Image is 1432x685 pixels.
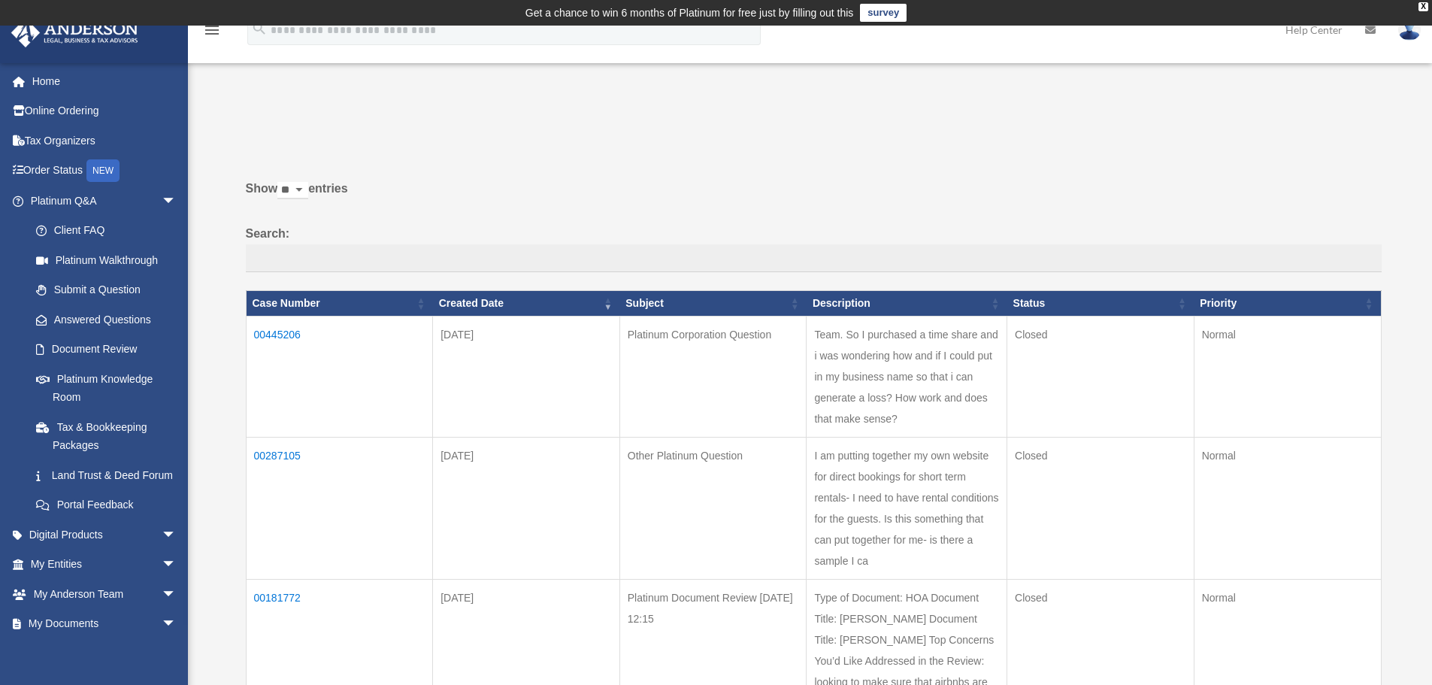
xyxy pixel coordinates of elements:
a: Answered Questions [21,305,184,335]
a: Document Review [21,335,192,365]
a: Platinum Q&Aarrow_drop_down [11,186,192,216]
a: My Anderson Teamarrow_drop_down [11,579,199,609]
td: 00445206 [246,316,433,437]
span: arrow_drop_down [162,520,192,550]
td: [DATE] [433,316,620,437]
td: I am putting together my own website for direct bookings for short term rentals- I need to have r... [807,437,1007,579]
td: [DATE] [433,437,620,579]
i: search [251,20,268,37]
th: Description: activate to sort column ascending [807,291,1007,317]
th: Priority: activate to sort column ascending [1194,291,1381,317]
div: Get a chance to win 6 months of Platinum for free just by filling out this [525,4,854,22]
label: Search: [246,223,1382,273]
td: Team. So I purchased a time share and i was wondering how and if I could put in my business name ... [807,316,1007,437]
a: Land Trust & Deed Forum [21,460,192,490]
a: Submit a Question [21,275,192,305]
th: Subject: activate to sort column ascending [619,291,807,317]
a: Platinum Knowledge Room [21,364,192,412]
a: Tax Organizers [11,126,199,156]
span: arrow_drop_down [162,550,192,580]
i: menu [203,21,221,39]
a: Order StatusNEW [11,156,199,186]
td: Closed [1007,316,1194,437]
a: survey [860,4,907,22]
td: Normal [1194,316,1381,437]
a: Client FAQ [21,216,192,246]
td: Closed [1007,437,1194,579]
a: My Entitiesarrow_drop_down [11,550,199,580]
td: Normal [1194,437,1381,579]
span: arrow_drop_down [162,186,192,217]
td: Platinum Corporation Question [619,316,807,437]
td: Other Platinum Question [619,437,807,579]
th: Created Date: activate to sort column ascending [433,291,620,317]
a: Portal Feedback [21,490,192,520]
input: Search: [246,244,1382,273]
select: Showentries [277,182,308,199]
div: NEW [86,159,120,182]
a: menu [203,26,221,39]
a: My Documentsarrow_drop_down [11,609,199,639]
a: Home [11,66,199,96]
th: Case Number: activate to sort column ascending [246,291,433,317]
img: User Pic [1398,19,1421,41]
span: arrow_drop_down [162,609,192,640]
a: Online Ordering [11,96,199,126]
a: Tax & Bookkeeping Packages [21,412,192,460]
img: Anderson Advisors Platinum Portal [7,18,143,47]
span: arrow_drop_down [162,579,192,610]
th: Status: activate to sort column ascending [1007,291,1194,317]
a: Platinum Walkthrough [21,245,192,275]
a: Digital Productsarrow_drop_down [11,520,199,550]
label: Show entries [246,178,1382,214]
div: close [1418,2,1428,11]
td: 00287105 [246,437,433,579]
